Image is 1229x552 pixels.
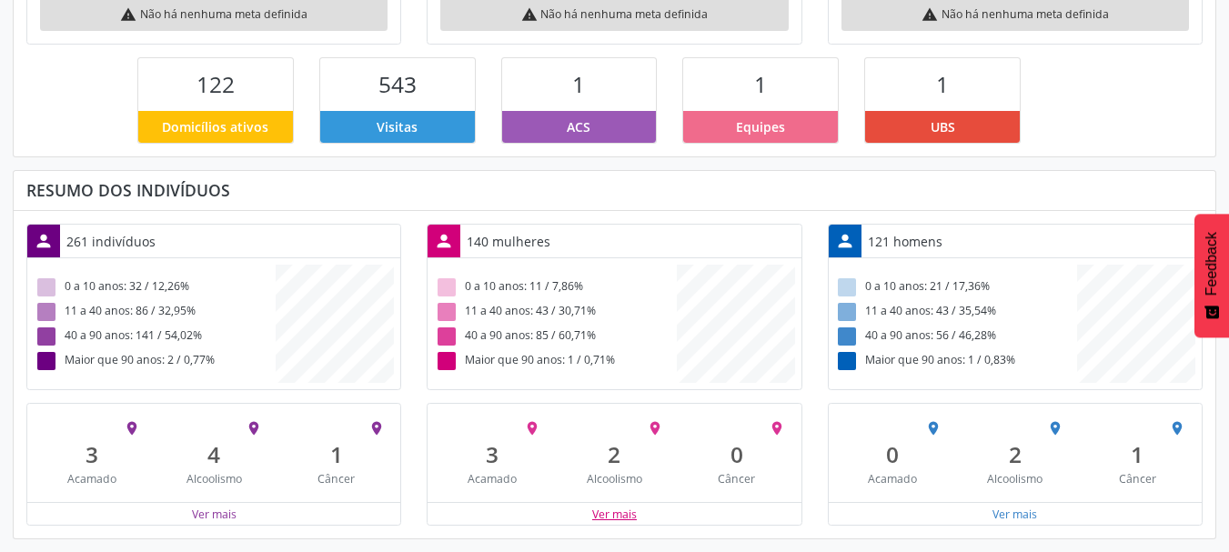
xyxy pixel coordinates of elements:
i: place [524,420,540,437]
div: 40 a 90 anos: 56 / 46,28% [835,324,1077,348]
i: person [34,231,54,251]
span: Equipes [736,117,785,136]
i: place [368,420,385,437]
button: Feedback - Mostrar pesquisa [1194,214,1229,337]
div: Alcoolismo [166,471,262,487]
span: 1 [936,69,949,99]
div: Maior que 90 anos: 2 / 0,77% [34,348,276,373]
div: Acamado [444,471,540,487]
i: place [769,420,785,437]
div: 0 a 10 anos: 21 / 17,36% [835,275,1077,299]
div: Câncer [287,471,384,487]
div: Acamado [44,471,140,487]
div: 261 indivíduos [60,226,162,257]
div: Alcoolismo [566,471,662,487]
div: 1 [1089,441,1185,467]
div: Resumo dos indivíduos [26,180,1203,200]
button: Ver mais [591,506,638,523]
span: UBS [931,117,955,136]
i: warning [120,6,136,23]
span: Visitas [377,117,418,136]
div: 0 a 10 anos: 11 / 7,86% [434,275,676,299]
span: 1 [572,69,585,99]
i: warning [521,6,538,23]
div: 40 a 90 anos: 141 / 54,02% [34,324,276,348]
span: 122 [196,69,235,99]
div: 11 a 40 anos: 43 / 35,54% [835,299,1077,324]
div: 0 [844,441,941,467]
span: Domicílios ativos [162,117,268,136]
button: Ver mais [992,506,1038,523]
div: 11 a 40 anos: 43 / 30,71% [434,299,676,324]
i: place [246,420,262,437]
button: Ver mais [191,506,237,523]
i: warning [922,6,938,23]
div: Câncer [1089,471,1185,487]
i: place [925,420,942,437]
i: place [1169,420,1185,437]
div: 0 a 10 anos: 32 / 12,26% [34,275,276,299]
div: 40 a 90 anos: 85 / 60,71% [434,324,676,348]
i: place [1047,420,1063,437]
div: 4 [166,441,262,467]
div: Maior que 90 anos: 1 / 0,71% [434,348,676,373]
div: Maior que 90 anos: 1 / 0,83% [835,348,1077,373]
div: Câncer [689,471,785,487]
div: 121 homens [861,226,949,257]
div: 3 [44,441,140,467]
div: 2 [967,441,1063,467]
span: 1 [754,69,767,99]
i: person [434,231,454,251]
span: 543 [378,69,417,99]
span: ACS [567,117,590,136]
div: 11 a 40 anos: 86 / 32,95% [34,299,276,324]
div: 3 [444,441,540,467]
div: 2 [566,441,662,467]
i: place [124,420,140,437]
i: person [835,231,855,251]
div: 1 [287,441,384,467]
div: 0 [689,441,785,467]
span: Feedback [1204,232,1220,296]
div: Acamado [844,471,941,487]
i: place [647,420,663,437]
div: 140 mulheres [460,226,557,257]
div: Alcoolismo [967,471,1063,487]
